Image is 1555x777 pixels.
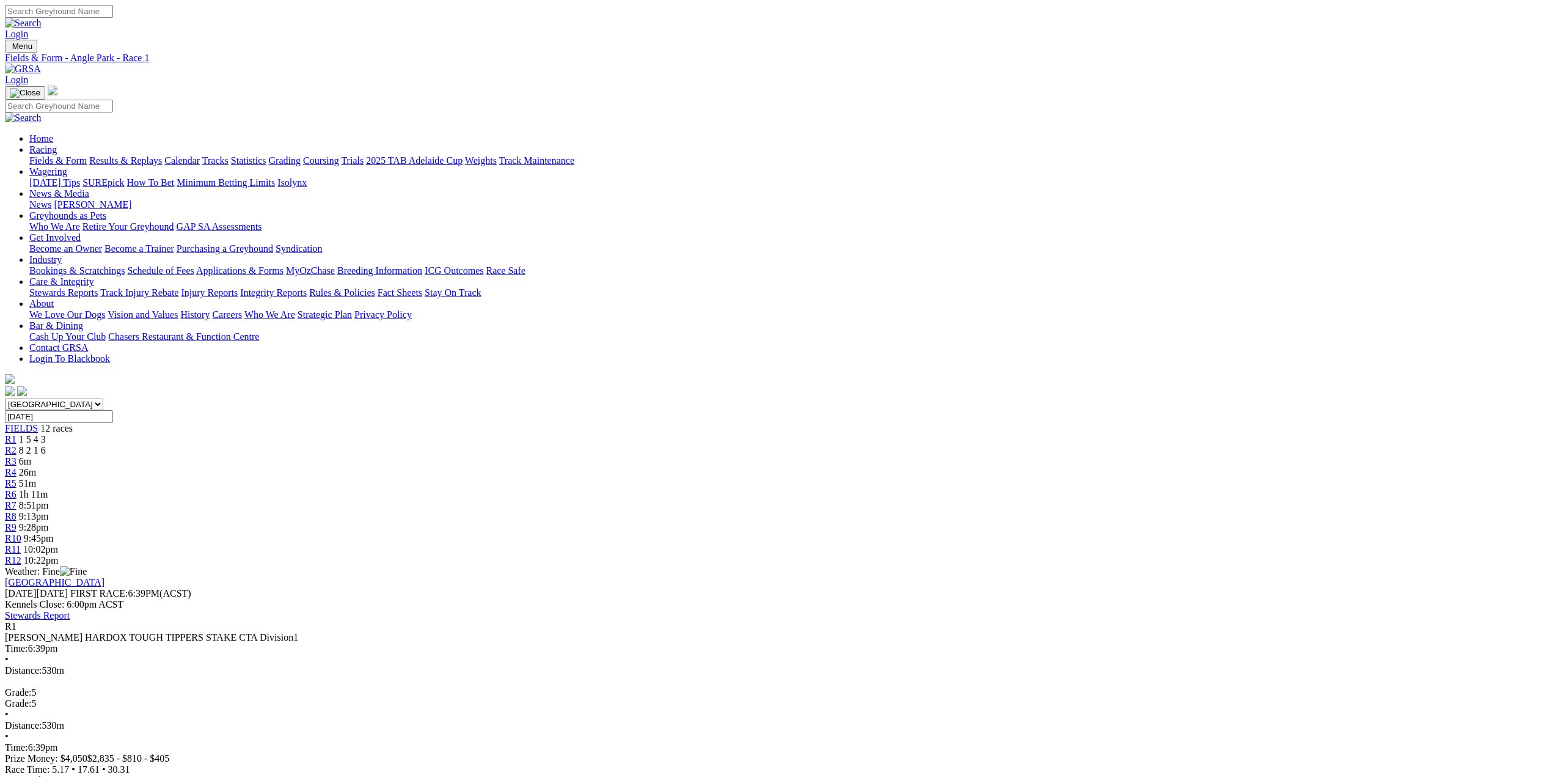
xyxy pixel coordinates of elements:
a: Statistics [231,155,266,166]
span: 8 2 1 6 [19,445,46,455]
a: R8 [5,511,16,521]
a: Careers [212,309,242,320]
a: Isolynx [277,177,307,188]
a: Track Maintenance [499,155,574,166]
a: Schedule of Fees [127,265,194,276]
div: 6:39pm [5,643,1550,654]
a: Strategic Plan [298,309,352,320]
span: Distance: [5,720,42,731]
span: 17.61 [78,764,100,775]
input: Search [5,100,113,112]
a: Breeding Information [337,265,422,276]
span: 9:45pm [24,533,54,543]
a: About [29,298,54,309]
a: R7 [5,500,16,510]
span: Time: [5,742,28,753]
span: 51m [19,478,36,488]
a: Race Safe [486,265,525,276]
img: twitter.svg [17,386,27,396]
a: Home [29,133,53,144]
div: Industry [29,265,1550,276]
div: Wagering [29,177,1550,188]
a: Fact Sheets [378,287,422,298]
span: Grade: [5,687,32,698]
a: Bar & Dining [29,320,83,331]
a: Weights [465,155,497,166]
a: Who We Are [29,221,80,232]
span: • [71,764,75,775]
a: Syndication [276,243,322,254]
a: Trials [341,155,364,166]
a: Coursing [303,155,339,166]
span: Grade: [5,698,32,709]
span: 6m [19,456,31,466]
a: Login [5,29,28,39]
a: Racing [29,144,57,155]
a: [PERSON_NAME] [54,199,131,210]
a: Get Involved [29,232,81,243]
a: MyOzChase [286,265,335,276]
img: Search [5,112,42,123]
a: Retire Your Greyhound [82,221,174,232]
a: History [180,309,210,320]
a: Industry [29,254,62,265]
a: Stewards Reports [29,287,98,298]
img: facebook.svg [5,386,15,396]
span: $2,835 - $810 - $405 [87,753,170,764]
a: Fields & Form - Angle Park - Race 1 [5,53,1550,64]
div: 6:39pm [5,742,1550,753]
a: GAP SA Assessments [177,221,262,232]
div: News & Media [29,199,1550,210]
div: About [29,309,1550,320]
a: News & Media [29,188,89,199]
a: Stay On Track [425,287,481,298]
img: GRSA [5,64,41,75]
span: Race Time: [5,764,49,775]
span: 26m [19,467,36,477]
a: Greyhounds as Pets [29,210,106,221]
div: 5 [5,698,1550,709]
img: logo-grsa-white.png [48,86,57,95]
div: Care & Integrity [29,287,1550,298]
a: R1 [5,434,16,444]
a: Injury Reports [181,287,238,298]
a: Contact GRSA [29,342,88,353]
a: R12 [5,555,21,565]
a: Purchasing a Greyhound [177,243,273,254]
a: R9 [5,522,16,532]
a: Stewards Report [5,610,70,620]
a: Become a Trainer [104,243,174,254]
a: ICG Outcomes [425,265,483,276]
span: 30.31 [108,764,130,775]
a: 2025 TAB Adelaide Cup [366,155,463,166]
a: Tracks [202,155,229,166]
div: 5 [5,687,1550,698]
span: 9:28pm [19,522,49,532]
a: Cash Up Your Club [29,331,106,342]
span: R1 [5,621,16,632]
img: Fine [60,566,87,577]
a: R11 [5,544,21,554]
span: [DATE] [5,588,68,598]
a: Calendar [164,155,200,166]
a: Fields & Form [29,155,87,166]
a: Grading [269,155,301,166]
span: • [5,654,9,665]
a: R3 [5,456,16,466]
a: Applications & Forms [196,265,284,276]
a: R10 [5,533,21,543]
span: R4 [5,467,16,477]
a: R6 [5,489,16,499]
a: Privacy Policy [354,309,412,320]
a: Rules & Policies [309,287,375,298]
span: Distance: [5,665,42,676]
span: R2 [5,445,16,455]
span: 8:51pm [19,500,49,510]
